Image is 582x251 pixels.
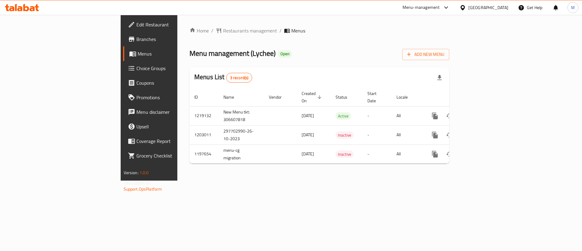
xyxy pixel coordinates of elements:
[302,131,314,139] span: [DATE]
[392,125,423,144] td: All
[194,73,252,83] h2: Menus List
[136,152,213,159] span: Grocery Checklist
[302,150,314,158] span: [DATE]
[123,119,218,134] a: Upsell
[189,27,449,34] nav: breadcrumb
[432,70,447,85] div: Export file
[136,36,213,43] span: Branches
[423,88,491,107] th: Actions
[392,106,423,125] td: All
[123,90,218,105] a: Promotions
[123,46,218,61] a: Menus
[336,151,354,158] span: Inactive
[571,4,575,11] span: M
[223,93,242,101] span: Name
[124,179,152,187] span: Get support on:
[136,79,213,86] span: Coupons
[336,132,354,139] span: Inactive
[291,27,305,34] span: Menus
[123,17,218,32] a: Edit Restaurant
[302,90,323,104] span: Created On
[363,125,392,144] td: -
[269,93,289,101] span: Vendor
[403,4,440,11] div: Menu-management
[219,125,264,144] td: 297702990-26-10-2023
[336,113,351,120] span: Active
[402,49,449,60] button: Add New Menu
[123,148,218,163] a: Grocery Checklist
[226,75,252,81] span: 3 record(s)
[124,185,162,193] a: Support.OpsPlatform
[428,128,442,142] button: more
[136,94,213,101] span: Promotions
[428,109,442,123] button: more
[136,65,213,72] span: Choice Groups
[139,169,149,177] span: 1.0.0
[367,90,384,104] span: Start Date
[138,50,213,57] span: Menus
[407,51,444,58] span: Add New Menu
[136,123,213,130] span: Upsell
[124,169,139,177] span: Version:
[136,108,213,116] span: Menu disclaimer
[336,131,354,139] div: Inactive
[336,151,354,158] div: Inactive
[278,51,292,56] span: Open
[123,134,218,148] a: Coverage Report
[219,144,264,164] td: menu-cg migration
[279,27,282,34] li: /
[189,88,491,164] table: enhanced table
[442,128,457,142] button: Change Status
[123,76,218,90] a: Coupons
[363,144,392,164] td: -
[136,137,213,145] span: Coverage Report
[468,4,508,11] div: [GEOGRAPHIC_DATA]
[136,21,213,28] span: Edit Restaurant
[302,112,314,120] span: [DATE]
[442,147,457,161] button: Change Status
[123,105,218,119] a: Menu disclaimer
[123,61,218,76] a: Choice Groups
[189,46,276,60] span: Menu management ( Lychee )
[392,144,423,164] td: All
[363,106,392,125] td: -
[219,106,264,125] td: New Menu tkt: 306607818
[428,147,442,161] button: more
[123,32,218,46] a: Branches
[226,73,253,83] div: Total records count
[194,93,206,101] span: ID
[336,93,355,101] span: Status
[278,50,292,58] div: Open
[223,27,277,34] span: Restaurants management
[396,93,416,101] span: Locale
[216,27,277,34] a: Restaurants management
